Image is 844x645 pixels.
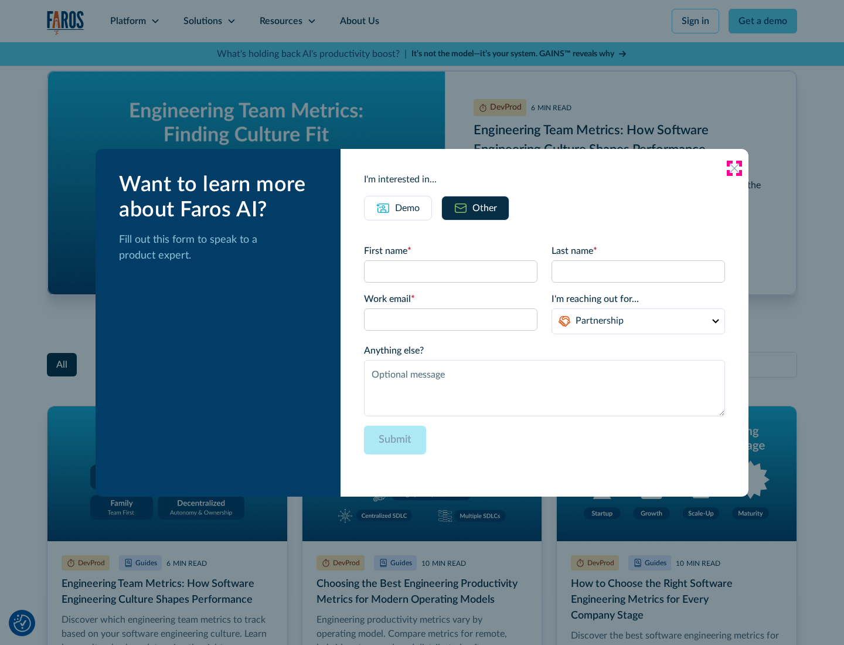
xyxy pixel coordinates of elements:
label: Anything else? [364,344,725,358]
label: Work email [364,292,537,306]
p: Fill out this form to speak to a product expert. [119,232,322,264]
label: I'm reaching out for... [552,292,725,306]
input: Submit [364,426,426,454]
div: Other [472,201,497,215]
form: Email Form [364,244,725,473]
label: Last name [552,244,725,258]
label: First name [364,244,537,258]
div: Demo [395,201,420,215]
div: Want to learn more about Faros AI? [119,172,322,223]
div: I'm interested in... [364,172,725,186]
